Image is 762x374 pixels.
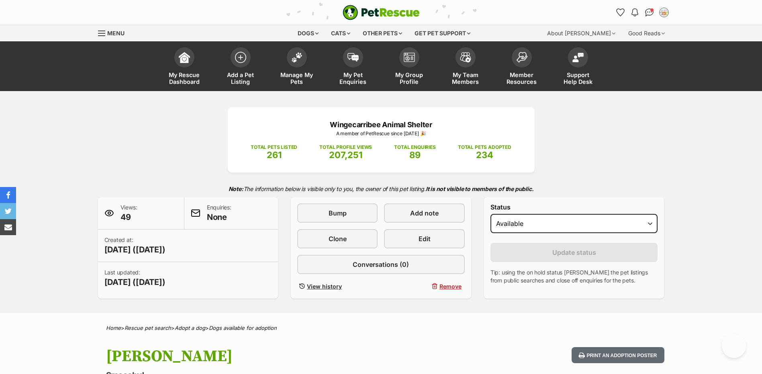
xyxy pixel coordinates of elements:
[722,334,746,358] iframe: Help Scout Beacon - Open
[98,181,664,197] p: The information below is visible only to you, the owner of this pet listing.
[658,6,670,19] button: My account
[541,25,621,41] div: About [PERSON_NAME]
[104,268,165,288] p: Last updated:
[490,243,658,262] button: Update status
[516,52,527,63] img: member-resources-icon-8e73f808a243e03378d46382f2149f9095a855e16c252ad45f914b54edf8863c.svg
[660,8,668,16] img: Wingecarribee Animal shelter profile pic
[107,30,125,37] span: Menu
[297,255,465,274] a: Conversations (0)
[179,52,190,63] img: dashboard-icon-eb2f2d2d3e046f16d808141f083e7271f6b2e854fb5c12c21221c1fb7104beca.svg
[251,144,297,151] p: TOTAL PETS LISTED
[212,43,269,91] a: Add a Pet Listing
[209,325,277,331] a: Dogs available for adoption
[279,71,315,85] span: Manage My Pets
[550,43,606,91] a: Support Help Desk
[269,43,325,91] a: Manage My Pets
[381,43,437,91] a: My Group Profile
[86,325,676,331] div: > > >
[207,203,231,223] p: Enquiries:
[645,8,654,16] img: chat-41dd97257d64d25036548639549fe6c8038ab92f7586957e7f3b1b290dea8141.svg
[614,6,627,19] a: Favourites
[307,282,342,291] span: View history
[297,229,378,248] a: Clone
[104,236,165,255] p: Created at:
[329,208,347,218] span: Bump
[404,53,415,62] img: group-profile-icon-3fa3cf56718a62981997c0bc7e787c4b2cf8bcc04b72c1350f741eb67cf2f40e.svg
[106,325,121,331] a: Home
[572,53,584,62] img: help-desk-icon-fdf02630f3aa405de69fd3d07c3f3aa587a6932b1a1747fa1d2bba05be0121f9.svg
[104,244,165,255] span: [DATE] ([DATE])
[329,150,362,160] span: 207,251
[437,43,494,91] a: My Team Members
[490,268,658,285] p: Tip: using the on hold status [PERSON_NAME] the pet listings from public searches and close off e...
[410,208,439,218] span: Add note
[394,144,435,151] p: TOTAL ENQUIRIES
[292,25,324,41] div: Dogs
[476,150,493,160] span: 234
[384,280,464,292] button: Remove
[426,185,534,192] strong: It is not visible to members of the public.
[347,53,359,62] img: pet-enquiries-icon-7e3ad2cf08bfb03b45e93fb7055b45f3efa6380592205ae92323e6603595dc1f.svg
[409,25,476,41] div: Get pet support
[643,6,656,19] a: Conversations
[297,203,378,223] a: Bump
[343,5,420,20] a: PetRescue
[552,248,596,257] span: Update status
[391,71,427,85] span: My Group Profile
[353,260,409,269] span: Conversations (0)
[439,282,462,291] span: Remove
[384,229,464,248] a: Edit
[207,211,231,223] span: None
[235,52,246,63] img: add-pet-listing-icon-0afa8454b4691262ce3f59096e99ab1cd57d4a30225e0717b998d2c9b9846f56.svg
[614,6,670,19] ul: Account quick links
[240,130,523,137] p: A member of PetRescue since [DATE] 🎉
[357,25,408,41] div: Other pets
[490,203,658,211] label: Status
[325,43,381,91] a: My Pet Enquiries
[121,211,137,223] span: 49
[166,71,202,85] span: My Rescue Dashboard
[623,25,670,41] div: Good Reads
[560,71,596,85] span: Support Help Desk
[494,43,550,91] a: Member Resources
[106,347,446,366] h1: [PERSON_NAME]
[504,71,540,85] span: Member Resources
[229,185,243,192] strong: Note:
[98,25,130,40] a: Menu
[629,6,641,19] button: Notifications
[175,325,205,331] a: Adopt a dog
[319,144,372,151] p: TOTAL PROFILE VIEWS
[291,52,302,63] img: manage-my-pets-icon-02211641906a0b7f246fdf0571729dbe1e7629f14944591b6c1af311fb30b64b.svg
[458,144,511,151] p: TOTAL PETS ADOPTED
[156,43,212,91] a: My Rescue Dashboard
[572,347,664,364] button: Print an adoption poster
[335,71,371,85] span: My Pet Enquiries
[297,280,378,292] a: View history
[409,150,421,160] span: 89
[121,203,137,223] p: Views:
[104,276,165,288] span: [DATE] ([DATE])
[325,25,356,41] div: Cats
[447,71,484,85] span: My Team Members
[329,234,347,244] span: Clone
[223,71,259,85] span: Add a Pet Listing
[267,150,282,160] span: 261
[240,119,523,130] p: Wingecarribee Animal Shelter
[384,203,464,223] a: Add note
[631,8,638,16] img: notifications-46538b983faf8c2785f20acdc204bb7945ddae34d4c08c2a6579f10ce5e182be.svg
[125,325,171,331] a: Rescue pet search
[343,5,420,20] img: logo-e224e6f780fb5917bec1dbf3a21bbac754714ae5b6737aabdf751b685950b380.svg
[419,234,431,244] span: Edit
[460,52,471,63] img: team-members-icon-5396bd8760b3fe7c0b43da4ab00e1e3bb1a5d9ba89233759b79545d2d3fc5d0d.svg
